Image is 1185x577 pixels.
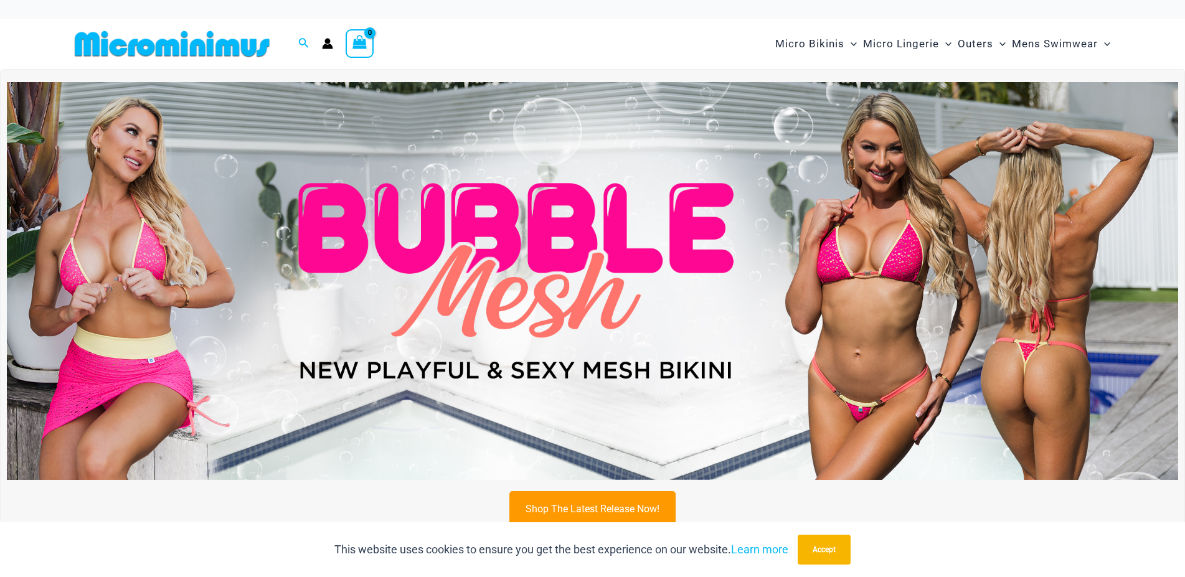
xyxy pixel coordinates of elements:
[346,29,374,58] a: View Shopping Cart, empty
[993,28,1006,60] span: Menu Toggle
[298,36,309,52] a: Search icon link
[7,82,1178,480] img: Bubble Mesh Highlight Pink
[772,25,860,63] a: Micro BikinisMenu ToggleMenu Toggle
[70,30,275,58] img: MM SHOP LOGO FLAT
[939,28,951,60] span: Menu Toggle
[334,540,788,559] p: This website uses cookies to ensure you get the best experience on our website.
[863,28,939,60] span: Micro Lingerie
[844,28,857,60] span: Menu Toggle
[1009,25,1113,63] a: Mens SwimwearMenu ToggleMenu Toggle
[322,38,333,49] a: Account icon link
[1012,28,1098,60] span: Mens Swimwear
[509,491,676,527] a: Shop The Latest Release Now!
[955,25,1009,63] a: OutersMenu ToggleMenu Toggle
[775,28,844,60] span: Micro Bikinis
[1098,28,1110,60] span: Menu Toggle
[770,23,1116,65] nav: Site Navigation
[731,543,788,556] a: Learn more
[958,28,993,60] span: Outers
[798,535,851,565] button: Accept
[860,25,955,63] a: Micro LingerieMenu ToggleMenu Toggle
